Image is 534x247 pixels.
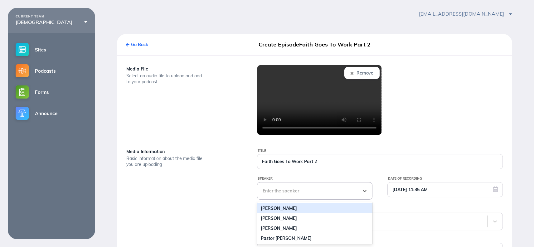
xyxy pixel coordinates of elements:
[388,175,503,182] div: Date of Recording
[126,42,148,47] a: Go Back
[16,19,87,25] div: [DEMOGRAPHIC_DATA]
[8,39,95,60] a: Sites
[8,60,95,81] a: Podcasts
[258,236,503,243] div: Description
[16,43,29,56] img: sites-small@2x.png
[252,39,377,50] div: Create EpisodeFaith Goes To Work Part 2
[126,156,204,167] div: Basic information about the media file you are uploading
[351,72,353,75] img: icon-close-x-dark@2x.png
[258,148,503,154] div: Title
[126,73,204,85] div: Select an audio file to upload and add to your podcast
[126,65,241,73] div: Media File
[258,206,503,213] div: Series
[8,103,95,124] a: Announce
[257,213,372,223] div: [PERSON_NAME]
[257,154,502,169] input: New Episode Title
[16,85,29,99] img: forms-small@2x.png
[344,67,380,79] button: Remove
[126,148,241,156] div: Media Information
[257,203,372,213] div: [PERSON_NAME]
[419,11,512,17] span: [EMAIL_ADDRESS][DOMAIN_NAME]
[16,107,29,120] img: announce-small@2x.png
[16,64,29,77] img: podcasts-small@2x.png
[263,188,264,193] input: SpeakerEnter the speaker[PERSON_NAME][PERSON_NAME][PERSON_NAME]Pastor [PERSON_NAME]
[257,223,372,233] div: [PERSON_NAME]
[16,15,87,18] div: CURRENT TEAM
[8,81,95,103] a: Forms
[257,233,372,243] div: Pastor [PERSON_NAME]
[258,175,372,182] div: Speaker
